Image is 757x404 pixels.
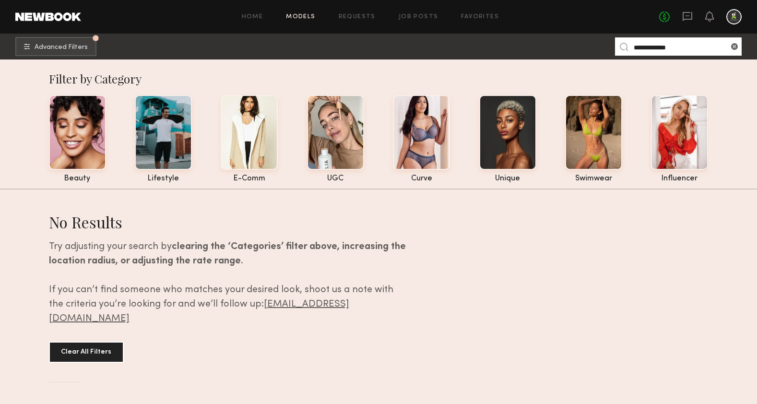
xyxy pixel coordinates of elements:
b: clearing the ‘Categories’ filter above, increasing the location radius, or adjusting the rate range [49,242,406,266]
a: Requests [339,14,376,20]
div: unique [479,175,536,183]
div: Try adjusting your search by . If you can’t find someone who matches your desired look, shoot us ... [49,240,406,326]
div: curve [393,175,450,183]
a: Favorites [461,14,499,20]
div: Filter by Category [49,71,709,86]
div: No Results [49,212,406,232]
span: Advanced Filters [35,44,88,51]
div: lifestyle [135,175,192,183]
a: Home [242,14,263,20]
button: Advanced Filters [15,37,96,56]
a: Job Posts [399,14,438,20]
div: e-comm [221,175,278,183]
button: Clear All Filters [49,342,124,363]
div: swimwear [565,175,622,183]
a: Models [286,14,315,20]
div: beauty [49,175,106,183]
div: UGC [307,175,364,183]
div: influencer [651,175,708,183]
